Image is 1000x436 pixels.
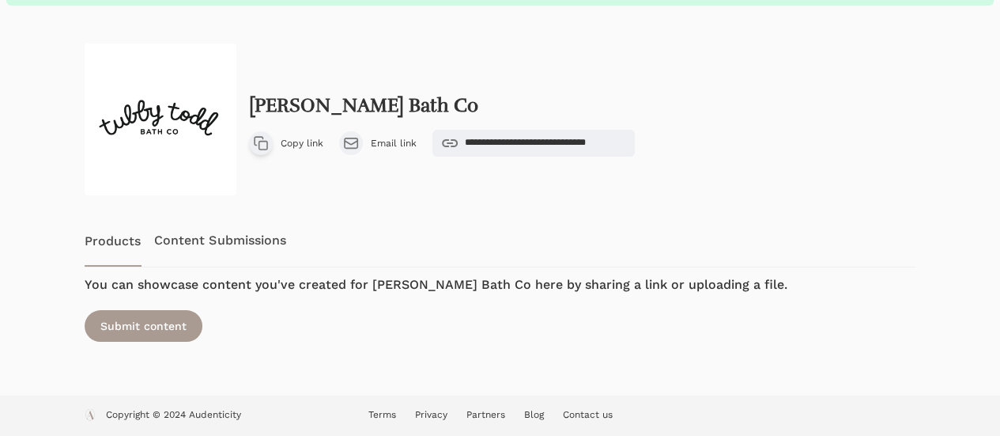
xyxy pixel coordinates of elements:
a: Contact us [563,409,613,420]
h4: You can showcase content you've created for [PERSON_NAME] Bath Co here by sharing a link or uploa... [85,275,916,294]
h2: [PERSON_NAME] Bath Co [249,95,478,117]
a: Partners [466,409,505,420]
p: Copyright © 2024 Audenticity [106,408,241,424]
a: Privacy [415,409,447,420]
a: Products [85,214,142,267]
a: Content Submissions [154,214,287,267]
a: Terms [368,409,396,420]
img: 6377c314713fef476d04749f_tubbytoddlogo-2-p-2600.png [85,44,236,195]
span: Copy link [281,137,323,150]
div: Submit content [85,310,202,342]
button: Copy link [249,130,323,157]
span: Email link [371,137,417,150]
a: Email link [339,130,417,157]
a: Submit content [85,310,916,342]
a: Blog [524,409,544,420]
